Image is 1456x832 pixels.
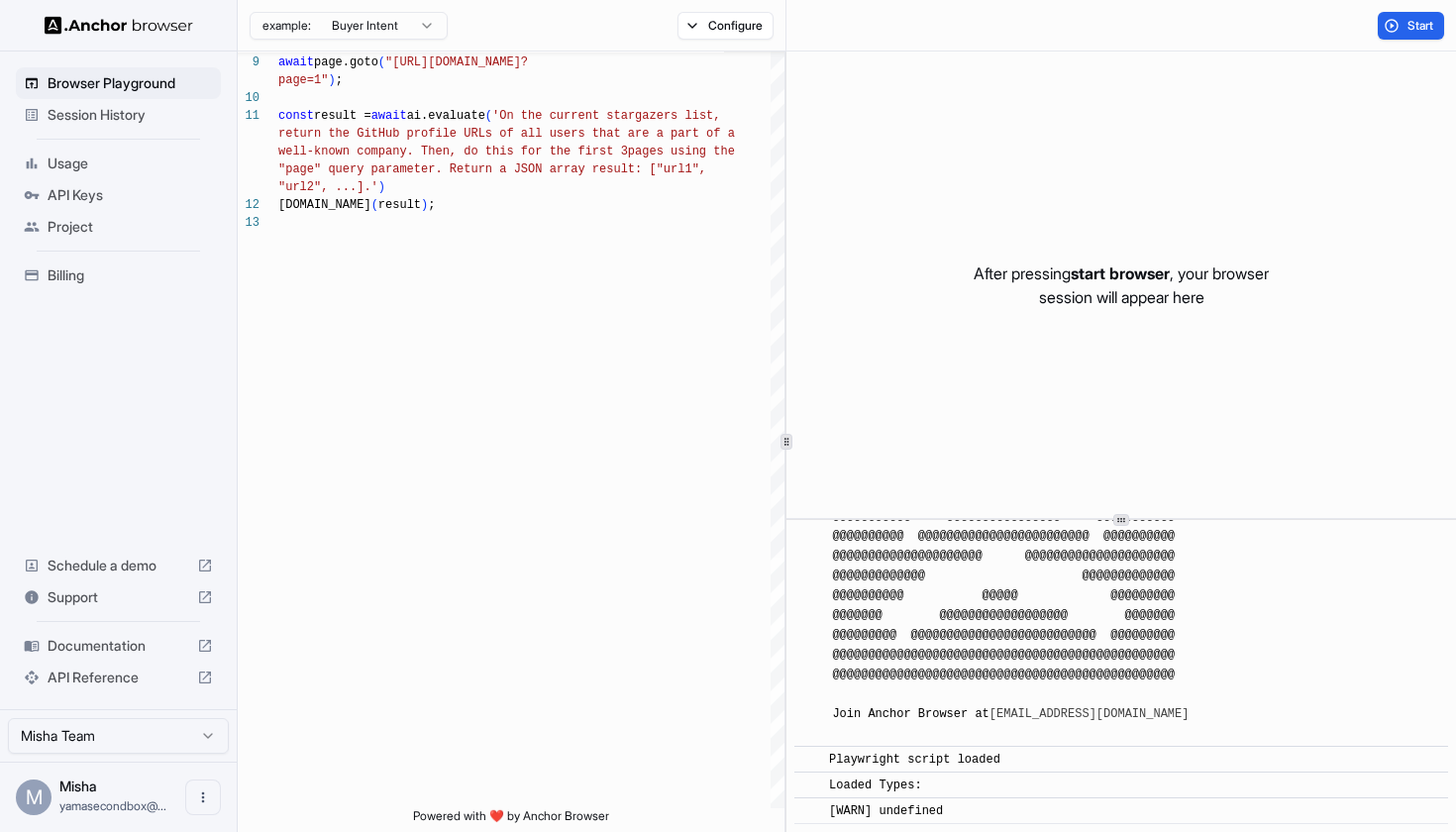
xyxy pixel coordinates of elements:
[485,109,492,123] span: (
[16,630,221,662] div: Documentation
[1378,12,1444,40] button: Start
[278,127,635,141] span: return the GitHub profile URLs of all users that a
[238,214,260,232] div: 13
[278,109,314,123] span: const
[16,581,221,613] div: Support
[59,778,97,794] span: Misha
[278,145,628,158] span: well-known company. Then, do this for the first 3
[278,198,371,212] span: [DOMAIN_NAME]
[371,109,407,123] span: await
[262,18,311,34] span: example:
[16,550,221,581] div: Schedule a demo
[48,636,189,656] span: Documentation
[336,73,343,87] span: ;
[16,179,221,211] div: API Keys
[16,260,221,291] div: Billing
[829,779,922,792] span: Loaded Types:
[48,105,213,125] span: Session History
[278,162,635,176] span: "page" query parameter. Return a JSON array result
[407,109,485,123] span: ai.evaluate
[1071,263,1170,283] span: start browser
[16,99,221,131] div: Session History
[428,198,435,212] span: ;
[48,217,213,237] span: Project
[378,180,385,194] span: )
[185,780,221,815] button: Open menu
[238,89,260,107] div: 10
[635,162,706,176] span: : ["url1",
[314,109,371,123] span: result =
[314,55,378,69] span: page.goto
[371,198,378,212] span: (
[378,198,421,212] span: result
[59,798,166,813] span: yamasecondbox@gmail.com
[635,127,735,141] span: re a part of a
[385,55,528,69] span: "[URL][DOMAIN_NAME]?
[48,668,189,687] span: API Reference
[492,109,720,123] span: 'On the current stargazers list,
[829,804,943,818] span: [WARN] undefined
[48,185,213,205] span: API Keys
[677,12,774,40] button: Configure
[45,16,193,35] img: Anchor Logo
[48,73,213,93] span: Browser Playground
[278,55,314,69] span: await
[989,707,1190,721] a: [EMAIL_ADDRESS][DOMAIN_NAME]
[48,556,189,575] span: Schedule a demo
[628,145,735,158] span: pages using the
[278,73,328,87] span: page=1"
[238,53,260,71] div: 9
[16,662,221,693] div: API Reference
[48,154,213,173] span: Usage
[378,55,385,69] span: (
[278,180,378,194] span: "url2", ...].'
[16,780,52,815] div: M
[48,587,189,607] span: Support
[1407,18,1435,34] span: Start
[804,801,814,821] span: ​
[421,198,428,212] span: )
[16,67,221,99] div: Browser Playground
[829,753,1000,767] span: Playwright script loaded
[48,265,213,285] span: Billing
[804,750,814,770] span: ​
[328,73,335,87] span: )
[238,107,260,125] div: 11
[974,261,1269,309] p: After pressing , your browser session will appear here
[238,196,260,214] div: 12
[16,148,221,179] div: Usage
[16,211,221,243] div: Project
[804,776,814,795] span: ​
[413,808,609,832] span: Powered with ❤️ by Anchor Browser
